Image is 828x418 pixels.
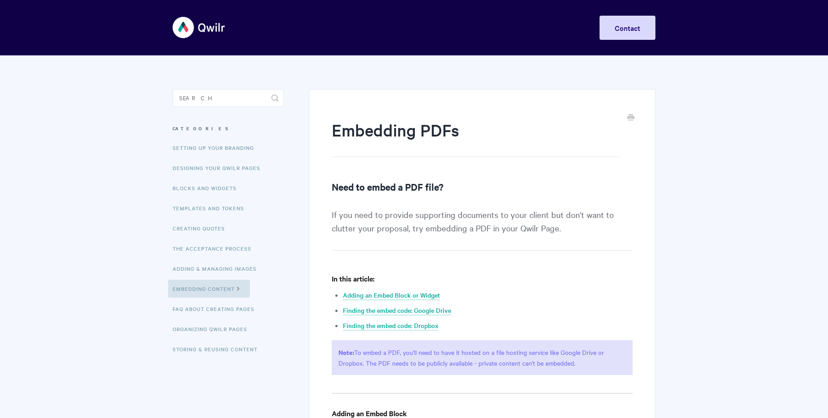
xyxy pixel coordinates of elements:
a: Contact [600,16,655,40]
a: Adding & Managing Images [173,260,263,277]
a: Embedding Content [168,280,250,298]
a: Finding the embed code: Google Drive [343,306,451,316]
a: Finding the embed code: Dropbox [343,321,438,331]
a: Setting up your Branding [173,139,261,157]
a: Blocks and Widgets [173,179,243,197]
a: Organizing Qwilr Pages [173,320,254,338]
strong: Note: [338,347,354,357]
h2: Need to embed a PDF file? [332,179,633,194]
a: Adding an Embed Block or Widget [343,290,440,300]
a: Storing & Reusing Content [173,340,264,358]
a: FAQ About Creating Pages [173,300,261,318]
img: Qwilr Help Center [173,11,226,44]
a: Templates and Tokens [173,199,251,217]
a: The Acceptance Process [173,239,258,257]
p: If you need to provide supporting documents to your client but don't want to clutter your proposa... [332,208,633,251]
a: Creating Quotes [173,219,232,237]
input: Search [173,89,284,107]
h1: Embedding PDFs [332,119,619,157]
h3: Categories [173,120,284,136]
strong: In this article: [332,273,375,283]
a: Print this Article [627,113,634,123]
p: To embed a PDF, you'll need to have it hosted on a file hosting service like Google Drive or Drop... [332,340,633,375]
a: Designing Your Qwilr Pages [173,159,267,177]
